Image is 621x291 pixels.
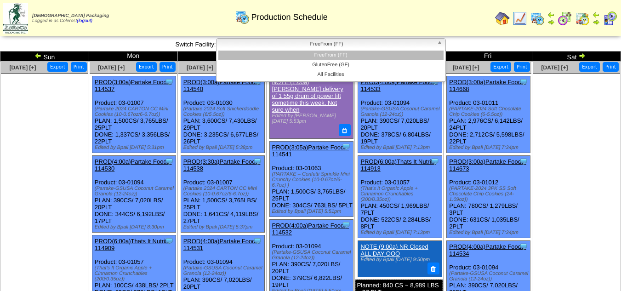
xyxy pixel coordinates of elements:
a: [DATE] [+] [453,64,479,71]
td: Sat [532,51,621,62]
div: Edited by Bpali [DATE] 8:30pm [95,224,176,230]
img: Tooltip [253,157,262,166]
td: Sun [0,51,89,62]
div: Edited by [PERSON_NAME] [DATE] 5:53pm [272,113,350,124]
div: (Partake-GSUSA Coconut Caramel Granola (12-24oz)) [360,106,441,117]
img: arrowright.gif [593,18,600,26]
a: [DATE] [+] [541,64,568,71]
a: PROD(3:00a)Partake Foods-114673 [449,158,526,172]
span: FreeFrom (FF) [220,39,433,50]
div: Edited by Bpali [DATE] 5:51pm [272,209,353,214]
img: Tooltip [165,77,174,86]
div: (Partake-GSUSA Coconut Caramel Granola (12-24oz)) [183,265,264,276]
div: Edited by Bpali [DATE] 7:34pm [449,230,530,235]
img: line_graph.gif [513,11,527,26]
div: (That's It Organic Apple + Cinnamon Crunchables (200/0.35oz)) [360,186,441,202]
div: (Partake 2024 CARTON CC Mini Cookies (10-0.67oz/6-6.7oz)) [95,106,176,117]
a: [DATE] [+] [98,64,125,71]
div: Edited by Bpali [DATE] 7:13pm [360,230,441,235]
div: (Partake-GSUSA Coconut Caramel Granola (12-24oz)) [449,271,530,282]
a: PROD(3:05a)Partake Foods-114541 [272,144,349,158]
div: (That's It Organic Apple + Cinnamon Crunchables (200/0.35oz)) [95,265,176,282]
a: NOTE (9:00a) NR Closed ALL DAY OOO [360,243,428,257]
a: (logout) [77,18,92,23]
div: Product: 03-01057 PLAN: 450CS / 1,969LBS / 7PLT DONE: 522CS / 2,284LBS / 8PLT [358,156,442,238]
img: arrowright.gif [578,52,586,59]
span: Production Schedule [251,12,328,22]
div: Product: 03-01012 PLAN: 780CS / 1,279LBS / 3PLT DONE: 631CS / 1,035LBS / 2PLT [447,156,530,238]
button: Export [136,62,157,72]
img: Tooltip [519,242,528,251]
a: PROD(3:00a)Partake Foods-114668 [449,79,526,92]
button: Delete Note [427,262,439,274]
img: arrowleft.gif [547,11,555,18]
img: arrowleft.gif [593,11,600,18]
img: calendarprod.gif [235,10,250,24]
img: Tooltip [430,157,439,166]
img: Tooltip [165,236,174,245]
span: Logged in as Colerost [32,13,109,23]
div: Product: 03-01030 PLAN: 3,600CS / 7,430LBS / 29PLT DONE: 3,235CS / 6,677LBS / 26PLT [181,76,264,153]
div: Product: 03-01007 PLAN: 1,500CS / 3,765LBS / 25PLT DONE: 1,337CS / 3,356LBS / 22PLT [92,76,176,153]
div: (Partake-GSUSA Coconut Caramel Granola (12-24oz)) [272,250,353,261]
img: Tooltip [519,77,528,86]
td: Mon [89,51,177,62]
div: Edited by Bpali [DATE] 5:38pm [183,145,264,150]
a: PROD(6:00a)Thats It Nutriti-114909 [95,238,170,251]
div: Product: 03-01063 PLAN: 1,500CS / 3,765LBS / 25PLT DONE: 304CS / 763LBS / 5PLT [269,141,353,217]
td: Tue [177,51,266,62]
a: PROD(6:00a)Thats It Nutriti-114913 [360,158,436,172]
div: Edited by Bpali [DATE] 9:50pm [360,257,438,262]
img: calendarinout.gif [575,11,590,26]
div: Edited by Bpali [DATE] 5:31pm [95,145,176,150]
span: [DEMOGRAPHIC_DATA] Packaging [32,13,109,18]
div: (Partake 2024 Soft Snickerdoodle Cookies (6/5.5oz)) [183,106,264,117]
div: Edited by Bpali [DATE] 5:37pm [183,224,264,230]
button: Print [71,62,87,72]
a: PROD(4:00a)Partake Foods-114531 [183,238,261,251]
a: PROD(4:00a)Partake Foods-114532 [272,222,349,236]
div: Edited by Bpali [DATE] 7:34pm [449,145,530,150]
a: [DATE] [+] [9,64,36,71]
div: (PARTAKE – Confetti Sprinkle Mini Crunchy Cookies (10-0.67oz/6-6.7oz) ) [272,171,353,188]
div: (Partake 2024 CARTON CC Mini Cookies (10-0.67oz/6-6.7oz)) [183,186,264,197]
img: Tooltip [342,142,351,151]
img: Tooltip [253,236,262,245]
div: (Partake-GSUSA Coconut Caramel Granola (12-24oz)) [95,186,176,197]
button: Print [514,62,530,72]
img: arrowleft.gif [34,52,42,59]
div: Product: 03-01011 PLAN: 2,976CS / 6,142LBS / 24PLT DONE: 2,712CS / 5,598LBS / 22PLT [447,76,530,153]
button: Print [603,62,619,72]
div: (PARTAKE-2024 3PK SS Soft Chocolate Chip Cookies (24-1.09oz)) [449,186,530,202]
img: home.gif [495,11,510,26]
div: Product: 03-01007 PLAN: 1,500CS / 3,765LBS / 25PLT DONE: 1,641CS / 4,119LBS / 27PLT [181,156,264,233]
a: PROD(3:00a)Partake Foods-114540 [183,79,261,92]
button: Print [160,62,176,72]
li: GlutenFree (GF) [218,60,444,70]
a: PROD(4:00a)Partake Foods-114530 [95,158,172,172]
img: Tooltip [165,157,174,166]
a: PROD(4:00a)Partake Foods-114534 [449,243,526,257]
img: calendarprod.gif [530,11,545,26]
img: Tooltip [342,220,351,229]
a: PROD(3:00a)Partake Foods-114537 [95,79,172,92]
button: Export [47,62,68,72]
div: (PARTAKE-2024 Soft Chocolate Chip Cookies (6-5.5oz)) [449,106,530,117]
div: Edited by Bpali [DATE] 7:13pm [360,145,441,150]
a: NOTE (1:00a) [PERSON_NAME] delivery of 1 55g drum of power lift sometime this week. Not sure when [272,79,343,113]
td: Fri [444,51,532,62]
button: Delete Note [339,124,351,136]
button: Export [490,62,511,72]
a: PROD(3:30a)Partake Foods-114538 [183,158,261,172]
img: zoroco-logo-small.webp [3,3,28,34]
a: [DATE] [+] [187,64,213,71]
li: FreeFrom (FF) [218,51,444,60]
img: arrowright.gif [547,18,555,26]
img: Tooltip [519,157,528,166]
div: Product: 03-01094 PLAN: 390CS / 7,020LBS / 20PLT DONE: 378CS / 6,804LBS / 19PLT [358,76,442,153]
